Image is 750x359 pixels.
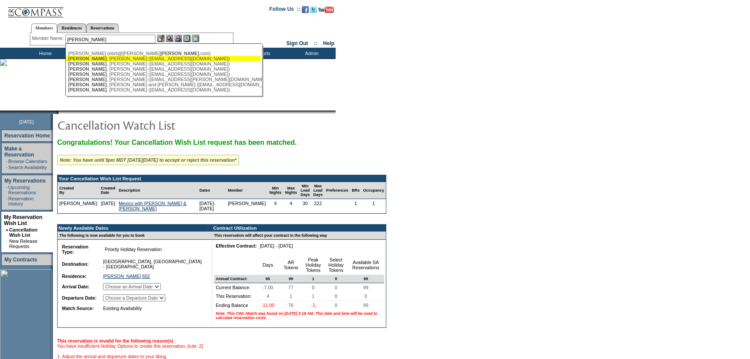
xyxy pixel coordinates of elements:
[6,196,7,206] td: ·
[101,257,204,271] td: [GEOGRAPHIC_DATA], [GEOGRAPHIC_DATA] - [GEOGRAPHIC_DATA]
[325,255,348,275] td: Select Holiday Tokens
[68,61,107,66] span: [PERSON_NAME]
[68,72,107,77] span: [PERSON_NAME]
[4,146,34,158] a: Make a Reservation
[58,111,59,114] img: blank.gif
[57,23,86,33] a: Residences
[311,199,324,213] td: 222
[62,284,89,289] b: Arrival Date:
[58,232,207,240] td: The following is now available for you to book
[309,301,317,310] span: -1
[58,175,386,182] td: Your Cancellation Wish List Request
[68,56,259,61] div: , [PERSON_NAME] ([EMAIL_ADDRESS][DOMAIN_NAME])
[362,301,370,310] span: 99
[216,243,257,248] b: Effective Contract:
[259,301,276,310] span: -11.00
[62,306,94,311] b: Match Source:
[299,182,312,199] td: Min Lead Days
[57,116,230,134] img: pgTtlCancellationNotification.gif
[214,283,256,292] td: Current Balance:
[347,255,384,275] td: Available SA Reservations
[19,48,69,59] td: Home
[287,275,295,283] span: 99
[212,225,386,232] td: Contract Utilization
[4,133,50,139] a: Reservation Home
[19,119,34,124] span: [DATE]
[280,255,301,275] td: AR Tokens
[68,87,259,92] div: , [PERSON_NAME] ([EMAIL_ADDRESS][DOMAIN_NAME])
[6,185,7,195] td: ·
[68,77,259,82] div: , [PERSON_NAME] ([EMAIL_ADDRESS][PERSON_NAME][DOMAIN_NAME])
[214,275,256,283] td: Annual Contract:
[362,275,370,283] span: 99
[362,283,370,292] span: 99
[192,35,199,42] img: b_calculator.gif
[8,165,47,170] a: Search Availability
[86,23,119,33] a: Reservations
[68,61,259,66] div: , [PERSON_NAME] ([EMAIL_ADDRESS][DOMAIN_NAME])
[214,301,256,310] td: Ending Balance
[58,199,99,213] td: [PERSON_NAME]
[318,9,334,14] a: Subscribe to our YouTube Channel
[31,23,58,33] a: Members
[311,182,324,199] td: Max Lead Days
[57,139,297,146] span: Congratulations! Your Cancellation Wish List request has been matched.
[283,199,299,213] td: 4
[117,182,197,199] td: Description
[286,40,308,46] a: Sign Out
[310,292,316,300] span: 1
[60,157,236,163] i: Note: You have until 5pm MDT [DATE][DATE] to accept or reject this reservation*
[157,35,165,42] img: b_edit.gif
[68,87,107,92] span: [PERSON_NAME]
[68,56,107,61] span: [PERSON_NAME]
[175,35,182,42] img: Impersonate
[268,182,283,199] td: Min Nights
[68,66,107,72] span: [PERSON_NAME]
[299,199,312,213] td: 30
[103,245,163,254] span: Priority Holiday Reservation
[212,232,386,240] td: This reservation will affect your contract in the following way
[265,292,271,300] span: 4
[8,159,47,164] a: Browse Calendars
[197,182,226,199] td: Dates
[8,185,36,195] a: Upcoming Reservations
[287,301,295,310] span: 76
[302,9,309,14] a: Become our fan on Facebook
[287,283,295,292] span: 77
[310,9,317,14] a: Follow us on Twitter
[68,66,259,72] div: , [PERSON_NAME] ([EMAIL_ADDRESS][DOMAIN_NAME])
[103,274,150,279] a: [PERSON_NAME] 602
[288,292,294,300] span: 1
[261,283,275,292] span: -7.00
[6,227,8,232] b: »
[323,40,334,46] a: Help
[161,51,199,56] span: [PERSON_NAME]
[310,275,316,283] span: 1
[310,283,316,292] span: 0
[62,295,97,300] b: Departure Date:
[9,227,37,238] a: Cancellation Wish List
[363,292,369,300] span: 0
[214,310,384,322] td: Note: This CWL Match was found on [DATE] 3:18 AM. This date and time will be used to calculate re...
[333,283,339,292] span: 0
[8,196,34,206] a: Reservation History
[269,5,300,16] td: Follow Us ::
[119,201,186,211] a: Mexico with [PERSON_NAME] & [PERSON_NAME]
[333,292,339,300] span: 0
[264,275,272,283] span: 65
[68,77,107,82] span: [PERSON_NAME]
[6,159,7,164] td: ·
[62,261,89,267] b: Destination:
[32,35,65,42] div: Member Name:
[166,35,173,42] img: View
[302,6,309,13] img: Become our fan on Facebook
[55,111,58,114] img: promoShadowLeftCorner.gif
[6,238,8,249] td: ·
[4,214,42,226] a: My Reservation Wish List
[68,82,107,87] span: [PERSON_NAME]
[314,40,317,46] span: ::
[350,199,361,213] td: 1
[226,199,268,213] td: [PERSON_NAME]
[361,182,386,199] td: Occupancy
[58,225,207,232] td: Newly Available Dates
